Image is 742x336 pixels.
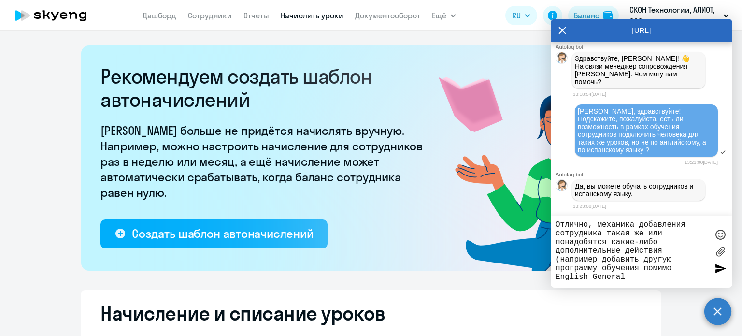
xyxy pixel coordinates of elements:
[281,11,343,20] a: Начислить уроки
[188,11,232,20] a: Сотрудники
[100,65,429,111] h2: Рекомендуем создать шаблон автоначислений
[100,123,429,200] p: [PERSON_NAME] больше не придётся начислять вручную. Например, можно настроить начисление для сотр...
[575,55,702,62] p: Здравствуйте, [PERSON_NAME]! 👋
[432,6,456,25] button: Ещё
[575,62,702,86] p: На связи менеджер сопровождения [PERSON_NAME]. Чем могу вам помочь?
[573,204,606,209] time: 13:23:08[DATE]
[432,10,446,21] span: Ещё
[556,52,568,66] img: bot avatar
[132,226,313,241] div: Создать шаблон автоначислений
[100,302,642,325] h2: Начисление и списание уроков
[512,10,521,21] span: RU
[568,6,619,25] button: Балансbalance
[556,180,568,194] img: bot avatar
[556,220,708,283] textarea: Отлично, механика добавления сотрудника такая же или понадобятся какие-либо дополнительные действ...
[629,4,719,27] p: СКОН Технологии, АЛИОТ, ООО
[556,172,732,177] div: Autofaq bot
[573,91,606,97] time: 13:18:54[DATE]
[603,11,613,20] img: balance
[556,44,732,50] div: Autofaq bot
[243,11,269,20] a: Отчеты
[505,6,537,25] button: RU
[100,219,328,248] button: Создать шаблон автоначислений
[578,107,708,154] span: [PERSON_NAME], здравствуйте! Подскажите, пожалуйста, есть ли возможность в рамках обучения сотруд...
[685,160,718,165] time: 13:21:00[DATE]
[355,11,420,20] a: Документооборот
[574,10,599,21] div: Баланс
[713,245,728,259] label: Лимит 10 файлов
[625,4,734,27] button: СКОН Технологии, АЛИОТ, ООО
[143,11,176,20] a: Дашборд
[575,182,702,198] p: Да, вы можете обучать сотрудников и испанскому языку.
